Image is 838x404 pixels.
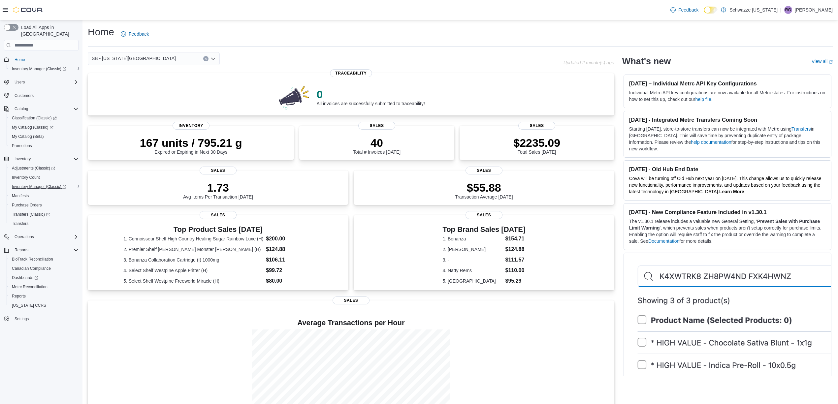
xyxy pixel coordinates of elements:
a: Inventory Manager (Classic) [9,65,69,73]
span: Adjustments (Classic) [9,164,79,172]
span: Sales [333,296,370,304]
a: Manifests [9,192,31,200]
a: Reports [9,292,28,300]
button: Inventory [12,155,33,163]
span: Metrc Reconciliation [9,283,79,291]
a: Inventory Count [9,173,43,181]
h1: Home [88,25,114,39]
p: Schwazze [US_STATE] [729,6,778,14]
span: Inventory Count [12,175,40,180]
button: Users [1,78,81,87]
span: Users [15,79,25,85]
p: Updated 2 minute(s) ago [564,60,614,65]
a: [US_STATE] CCRS [9,301,49,309]
dd: $106.11 [266,256,312,264]
a: Documentation [648,238,679,244]
p: Individual Metrc API key configurations are now available for all Metrc states. For instructions ... [629,89,826,103]
span: Feedback [678,7,698,13]
h3: [DATE] - Integrated Metrc Transfers Coming Soon [629,116,826,123]
input: Dark Mode [704,7,718,14]
a: Settings [12,315,31,323]
div: Total # Invoices [DATE] [353,136,401,155]
dt: 2. [PERSON_NAME] [442,246,502,253]
span: My Catalog (Classic) [12,125,53,130]
span: BioTrack Reconciliation [12,257,53,262]
span: Transfers [12,221,28,226]
a: Classification (Classic) [7,113,81,123]
span: Purchase Orders [12,202,42,208]
a: Feedback [668,3,701,16]
button: [US_STATE] CCRS [7,301,81,310]
button: Metrc Reconciliation [7,282,81,292]
button: Transfers [7,219,81,228]
span: My Catalog (Beta) [12,134,44,139]
span: Reports [12,246,79,254]
button: Inventory [1,154,81,164]
a: My Catalog (Classic) [7,123,81,132]
button: Reports [1,245,81,255]
a: Promotions [9,142,35,150]
span: Inventory [15,156,31,162]
span: Inventory Manager (Classic) [9,65,79,73]
dt: 5. [GEOGRAPHIC_DATA] [442,278,502,284]
a: help file [695,97,711,102]
button: Reports [12,246,31,254]
p: 0 [317,88,425,101]
button: Home [1,54,81,64]
span: Washington CCRS [9,301,79,309]
button: Customers [1,91,81,100]
p: 40 [353,136,401,149]
a: Canadian Compliance [9,264,53,272]
h2: What's new [622,56,671,67]
a: Inventory Manager (Classic) [7,64,81,74]
h4: Average Transactions per Hour [93,319,609,327]
span: Sales [200,211,237,219]
span: Classification (Classic) [9,114,79,122]
span: Transfers [9,220,79,228]
span: Sales [200,167,237,174]
a: Dashboards [9,274,41,282]
span: Canadian Compliance [12,266,51,271]
span: Home [12,55,79,63]
a: Dashboards [7,273,81,282]
span: Dashboards [12,275,38,280]
button: Purchase Orders [7,201,81,210]
span: Traceability [330,69,372,77]
span: Inventory Count [9,173,79,181]
span: Canadian Compliance [9,264,79,272]
p: $2235.09 [513,136,560,149]
a: Transfers (Classic) [7,210,81,219]
svg: External link [829,60,833,64]
span: Sales [358,122,395,130]
span: Metrc Reconciliation [12,284,48,290]
span: RG [785,6,791,14]
span: Load All Apps in [GEOGRAPHIC_DATA] [18,24,79,37]
button: Inventory Count [7,173,81,182]
p: | [780,6,782,14]
span: Sales [518,122,555,130]
dd: $99.72 [266,266,312,274]
span: Dashboards [9,274,79,282]
h3: [DATE] – Individual Metrc API Key Configurations [629,80,826,87]
span: Transfers (Classic) [9,210,79,218]
p: The v1.30.1 release includes a valuable new General Setting, ' ', which prevents sales when produ... [629,218,826,244]
a: My Catalog (Classic) [9,123,56,131]
button: My Catalog (Beta) [7,132,81,141]
span: Manifests [9,192,79,200]
a: Transfers (Classic) [9,210,52,218]
h3: Top Brand Sales [DATE] [442,226,525,233]
div: Robert Graham [784,6,792,14]
button: Operations [1,232,81,241]
p: [PERSON_NAME] [795,6,833,14]
button: Canadian Compliance [7,264,81,273]
p: Starting [DATE], store-to-store transfers can now be integrated with Metrc using in [GEOGRAPHIC_D... [629,126,826,152]
a: Purchase Orders [9,201,45,209]
button: BioTrack Reconciliation [7,255,81,264]
a: Transfers [791,126,811,132]
span: Transfers (Classic) [12,212,50,217]
span: Cova will be turning off Old Hub next year on [DATE]. This change allows us to quickly release ne... [629,176,822,194]
nav: Complex example [4,52,79,341]
div: Total Sales [DATE] [513,136,560,155]
span: Inventory Manager (Classic) [9,183,79,191]
dd: $200.00 [266,235,312,243]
